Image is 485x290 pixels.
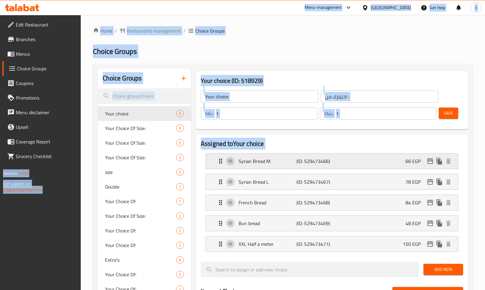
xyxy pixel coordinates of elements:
[16,21,76,28] span: Edit Restaurant
[444,157,453,166] button: delete
[119,27,181,34] a: Restaurants management
[127,27,181,34] span: Restaurants management
[176,110,184,117] div: Choices
[2,90,81,105] a: Promotions
[98,238,191,253] div: Your Choice Of:2
[296,240,335,248] p: (ID: 529473471)
[239,157,296,165] p: Syrian Bread M
[201,213,463,234] li: Expand
[176,168,184,176] div: Choices
[426,219,435,228] button: edit
[426,157,435,166] button: edit
[2,149,81,164] a: Grocery Checklist
[426,239,435,249] button: edit
[105,212,176,220] span: Your Choice Of Size:
[239,199,296,206] p: French Bread
[176,154,184,161] div: Choices
[3,186,42,194] a: Support.OpsPlatform
[435,198,444,207] button: duplicate
[439,108,458,119] button: Save
[105,227,176,234] span: Your Choice Of:
[19,169,28,177] span: 1.0.0
[105,242,176,249] span: Your Choice Of:
[16,94,76,101] span: Promotions
[176,227,184,234] div: Choices
[176,198,184,205] div: Choices
[105,168,176,176] span: size
[3,180,31,188] span: Get support on:
[176,271,184,278] div: Choices
[206,195,458,210] div: Expand
[176,213,183,219] span: 2
[93,44,137,58] span: Choice Groups
[93,27,473,34] nav: breadcrumb
[239,220,296,227] p: Bun bread
[105,256,176,263] span: Extra's:
[16,36,76,43] span: Branches
[201,262,419,277] input: search
[371,4,411,11] div: [GEOGRAPHIC_DATA]
[176,256,184,263] div: Choices
[435,177,444,186] button: duplicate
[239,178,296,186] p: Syrian Bread L
[98,267,191,282] div: Your Choice Of:2
[405,220,426,227] p: 48 EGP
[16,109,76,116] span: Menu disclaimer
[2,47,81,61] a: Menus
[405,157,426,165] p: 66 EGP
[105,154,176,161] span: Your Choice Of Size:
[444,109,453,117] span: Save
[444,219,453,228] button: delete
[206,154,458,169] div: Expand
[105,198,176,205] span: Your Choice Of:
[105,271,176,278] span: Your Choice Of:
[105,110,176,117] span: Your choice
[206,174,458,189] div: Expand
[405,178,426,186] p: 78 EGP
[176,242,183,248] span: 2
[435,157,444,166] button: duplicate
[405,199,426,206] p: 84 EGP
[98,136,191,150] div: Your Choice Of Size:3
[176,126,183,131] span: 3
[176,228,183,234] span: 2
[3,169,18,177] span: Version:
[2,120,81,134] a: Upsell
[98,253,191,267] div: Extra's:6
[475,4,477,11] span: d
[176,139,184,147] div: Choices
[206,236,458,252] div: Expand
[201,192,463,213] li: Expand
[324,110,334,117] p: Max:
[428,266,458,273] span: Add New
[98,88,191,104] input: search
[296,220,335,227] p: (ID: 529473469)
[98,179,191,194] div: Double1
[17,65,76,72] span: Choice Groups
[183,27,186,34] li: /
[2,32,81,47] a: Branches
[93,27,112,34] a: Home
[201,151,463,172] li: Expand
[98,150,191,165] div: Your Choice Of Size:3
[296,178,335,186] p: (ID: 529473467)
[426,198,435,207] button: edit
[98,121,191,136] div: Your Choice Of Size:3
[105,125,176,132] span: Your Choice Of Size:
[105,139,176,147] span: Your Choice Of Size:
[98,223,191,238] div: Your Choice Of:2
[16,138,76,145] span: Coverage Report
[201,234,463,254] li: Expand
[2,61,81,76] a: Choice Groups
[98,209,191,223] div: Your Choice Of Size:2
[115,27,117,34] li: /
[444,177,453,186] button: delete
[16,50,76,58] span: Menus
[176,125,184,132] div: Choices
[98,165,191,179] div: size2
[195,27,225,34] span: Choice Groups
[296,157,335,165] p: (ID: 529473466)
[423,264,463,275] button: Add New
[176,242,184,249] div: Choices
[2,17,81,32] a: Edit Restaurant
